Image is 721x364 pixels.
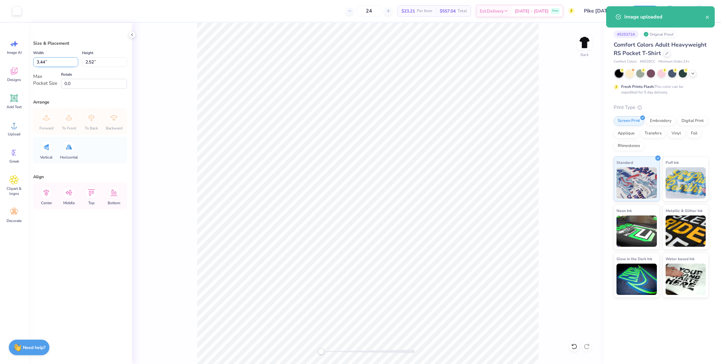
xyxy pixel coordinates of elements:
[614,141,644,151] div: Rhinestones
[621,84,698,95] div: This color can be expedited for 5 day delivery.
[666,264,706,295] img: Water based Ink
[579,5,625,17] input: Untitled Design
[614,104,708,111] div: Print Type
[578,36,591,49] img: Back
[33,99,127,105] div: Arrange
[616,215,657,247] img: Neon Ink
[616,159,633,166] span: Standard
[7,77,21,82] span: Designs
[667,129,685,138] div: Vinyl
[63,200,75,205] span: Middle
[616,207,632,214] span: Neon Ink
[614,116,644,126] div: Screen Print
[515,8,549,14] span: [DATE] - [DATE]
[616,264,657,295] img: Glow in the Dark Ink
[641,129,666,138] div: Transfers
[642,30,677,38] div: Original Proof
[417,8,432,14] span: Per Item
[683,5,708,17] a: JM
[440,8,456,14] span: $557.04
[624,13,705,21] div: Image uploaded
[33,174,127,180] div: Align
[614,41,707,57] span: Comfort Colors Adult Heavyweight RS Pocket T-Shirt
[678,116,708,126] div: Digital Print
[614,30,639,38] div: # 525372A
[33,73,57,87] div: Max Pocket Size
[614,129,639,138] div: Applique
[616,255,652,262] span: Glow in the Dark Ink
[614,59,637,64] span: Comfort Colors
[4,186,24,196] span: Clipart & logos
[693,5,706,17] img: John Michael Binayas
[658,59,690,64] span: Minimum Order: 24 +
[580,52,589,58] div: Back
[666,207,703,214] span: Metallic & Glitter Ink
[7,218,22,223] span: Decorate
[480,8,504,14] span: Est. Delivery
[8,132,20,137] span: Upload
[666,255,694,262] span: Water based Ink
[640,59,655,64] span: # 6030CC
[552,9,558,13] span: Free
[40,155,53,160] span: Vertical
[61,71,72,78] label: Rotate
[33,40,127,47] div: Size & Placement
[9,159,19,164] span: Greek
[705,13,710,21] button: close
[88,200,95,205] span: Top
[666,215,706,247] img: Metallic & Glitter Ink
[357,5,381,17] input: – –
[82,49,93,57] label: Height
[108,200,120,205] span: Bottom
[616,167,657,199] img: Standard
[646,116,676,126] div: Embroidery
[458,8,467,14] span: Total
[41,200,52,205] span: Center
[318,348,324,355] div: Accessibility label
[7,104,22,109] span: Add Text
[401,8,415,14] span: $23.21
[33,49,44,57] label: Width
[687,129,702,138] div: Foil
[60,155,78,160] span: Horizontal
[7,50,22,55] span: Image AI
[23,345,45,351] strong: Need help?
[666,159,679,166] span: Puff Ink
[621,84,654,89] strong: Fresh Prints Flash:
[666,167,706,199] img: Puff Ink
